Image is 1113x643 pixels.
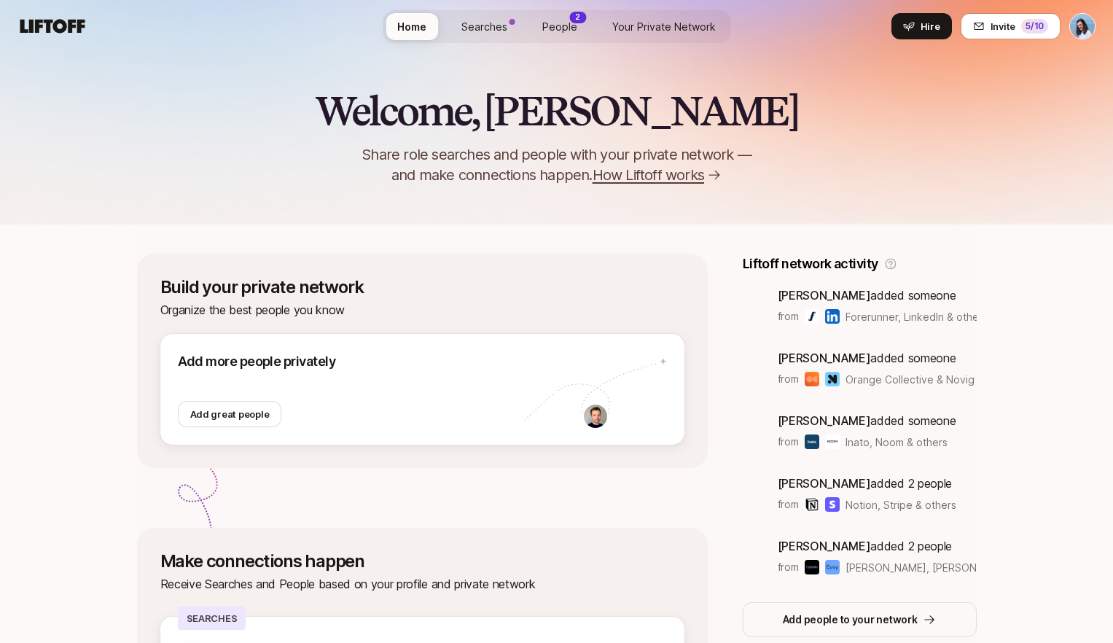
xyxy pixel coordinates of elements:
span: How Liftoff works [593,165,704,185]
button: Dan Tase [1069,13,1096,39]
a: How Liftoff works [593,165,722,185]
p: Add people to your network [783,611,918,628]
p: from [778,433,799,451]
h2: Welcome, [PERSON_NAME] [315,89,798,133]
p: Searches [178,607,246,630]
p: Make connections happen [160,551,684,572]
span: [PERSON_NAME] [778,288,871,303]
img: Stripe [825,497,840,512]
p: added 2 people [778,474,956,493]
p: Add more people privately [178,351,524,372]
img: Noom [825,434,840,449]
a: Searches [450,13,519,40]
button: Add great people [178,401,282,427]
button: Add people to your network [743,602,977,637]
span: Forerunner, LinkedIn & others [846,309,977,324]
button: Hire [891,13,952,39]
span: [PERSON_NAME] [778,539,871,553]
div: 5 /10 [1021,19,1048,34]
p: added someone [778,286,977,305]
span: [PERSON_NAME] [778,413,871,428]
img: 1708446683076 [584,405,607,428]
img: Notion [805,497,819,512]
button: Invite5/10 [961,13,1061,39]
p: added someone [778,411,956,430]
p: Organize the best people you know [160,300,684,319]
p: from [778,496,799,513]
p: from [778,370,799,388]
p: from [778,558,799,576]
p: added someone [778,348,975,367]
img: Dan Tase [1070,14,1095,39]
img: Inato [805,434,819,449]
a: Home [386,13,438,40]
span: Orange Collective & Novig [846,372,975,387]
p: 2 [575,12,580,23]
span: Notion, Stripe & others [846,497,956,513]
p: added 2 people [778,537,977,556]
img: Forerunner [805,309,819,324]
p: Share role searches and people with your private network — and make connections happen. [338,144,776,185]
span: Your Private Network [612,19,716,34]
span: [PERSON_NAME], [PERSON_NAME] & others [846,560,977,575]
span: [PERSON_NAME] [778,476,871,491]
img: Evvy [825,560,840,574]
span: People [542,19,577,34]
span: Home [397,19,426,34]
span: Inato, Noom & others [846,434,948,450]
a: People2 [531,13,589,40]
span: [PERSON_NAME] [778,351,871,365]
span: Searches [461,19,507,34]
p: Receive Searches and People based on your profile and private network [160,574,684,593]
p: from [778,308,799,325]
img: Ophelia [805,560,819,574]
span: Hire [921,19,940,34]
span: Invite [991,19,1015,34]
img: Orange Collective [805,372,819,386]
p: Build your private network [160,277,684,297]
a: Your Private Network [601,13,727,40]
img: LinkedIn [825,309,840,324]
img: Novig [825,372,840,386]
p: Liftoff network activity [743,254,878,274]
